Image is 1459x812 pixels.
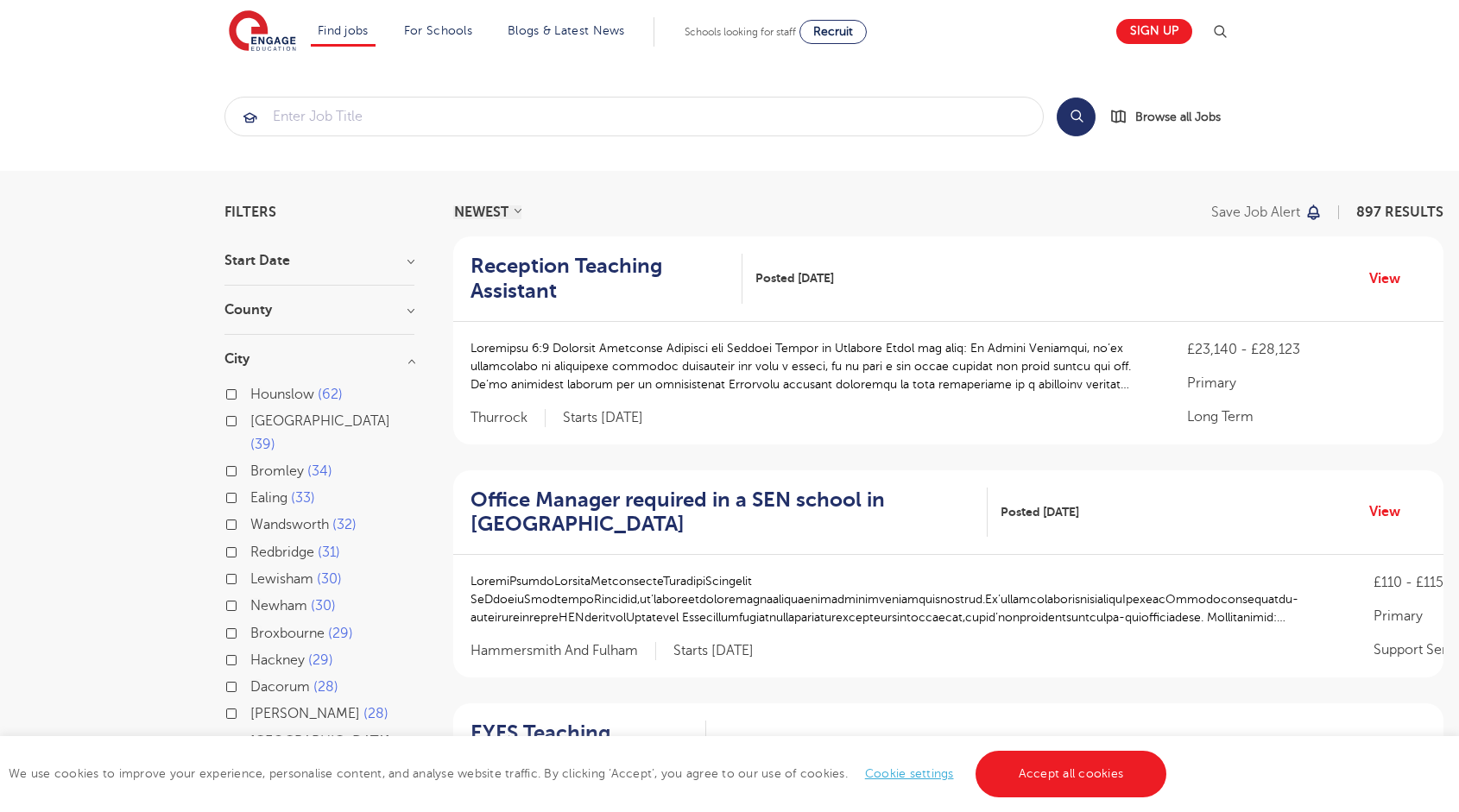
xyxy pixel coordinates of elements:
[250,437,275,452] span: 39
[250,652,262,664] input: Hackney 29
[224,97,1044,136] div: Submit
[471,254,729,304] h2: Reception Teaching Assistant
[1369,734,1413,757] a: View
[224,303,414,317] h3: County
[755,269,834,287] span: Posted [DATE]
[471,642,656,660] span: Hammersmith And Fulham
[1001,503,1079,521] span: Posted [DATE]
[1187,339,1426,360] p: £23,140 - £28,123
[318,24,369,37] a: Find jobs
[250,463,262,475] input: Bromley 34
[363,706,388,721] span: 28
[471,721,692,771] h2: EYFS Teaching Assistant
[1135,107,1221,127] span: Browse all Jobs
[318,387,343,402] span: 62
[250,598,307,614] span: Newham
[976,751,1167,797] a: Accept all cookies
[317,571,342,587] span: 30
[250,626,325,641] span: Broxbourne
[250,706,262,717] input: [PERSON_NAME] 28
[1187,373,1426,393] p: Primary
[250,598,262,609] input: Newham 30
[1356,205,1443,220] span: 897 RESULTS
[250,490,287,506] span: Ealing
[250,387,262,398] input: Hounslow 62
[673,642,754,660] p: Starts [DATE]
[508,24,625,37] a: Blogs & Latest News
[229,10,296,54] img: Engage Education
[313,679,338,695] span: 28
[291,490,315,506] span: 33
[250,544,314,560] span: Redbridge
[471,572,1339,626] p: LoremiPsumdoLorsitaMetconsecteTuradipiScingelit SeDdoeiuSmodtempoRincidid,ut’laboreetdoloremagnaa...
[250,571,313,587] span: Lewisham
[471,488,974,538] h2: Office Manager required in a SEN school in [GEOGRAPHIC_DATA]
[813,25,853,38] span: Recruit
[307,463,332,479] span: 34
[1187,406,1426,427] p: Long Term
[224,352,414,366] h3: City
[328,626,353,641] span: 29
[250,463,304,479] span: Bromley
[799,20,867,44] a: Recruit
[224,254,414,268] h3: Start Date
[250,733,390,749] span: [GEOGRAPHIC_DATA]
[1369,268,1413,290] a: View
[308,652,333,668] span: 29
[332,517,357,532] span: 32
[250,490,262,501] input: Ealing 33
[9,767,1171,780] span: We use cookies to improve your experience, personalise content, and analyse website traffic. By c...
[1211,205,1323,219] button: Save job alert
[250,517,329,532] span: Wandsworth
[1369,500,1413,523] a: View
[224,205,276,219] span: Filters
[1116,19,1192,44] a: Sign up
[318,544,340,560] span: 31
[1211,205,1300,219] p: Save job alert
[250,679,310,695] span: Dacorum
[250,571,262,582] input: Lewisham 30
[250,733,262,745] input: [GEOGRAPHIC_DATA] 28
[250,517,262,528] input: Wandsworth 32
[471,254,742,304] a: Reception Teaching Assistant
[225,98,1043,135] input: Submit
[250,626,262,637] input: Broxbourne 29
[250,413,262,425] input: [GEOGRAPHIC_DATA] 39
[471,721,706,771] a: EYFS Teaching Assistant
[685,26,796,38] span: Schools looking for staff
[311,598,336,614] span: 30
[250,706,360,721] span: [PERSON_NAME]
[250,387,314,402] span: Hounslow
[250,679,262,690] input: Dacorum 28
[471,488,988,538] a: Office Manager required in a SEN school in [GEOGRAPHIC_DATA]
[404,24,472,37] a: For Schools
[250,652,305,668] span: Hackney
[1057,98,1096,136] button: Search
[250,413,390,429] span: [GEOGRAPHIC_DATA]
[865,767,954,780] a: Cookie settings
[563,409,643,427] p: Starts [DATE]
[471,409,546,427] span: Thurrock
[1109,107,1235,127] a: Browse all Jobs
[250,544,262,556] input: Redbridge 31
[471,339,1153,393] p: Loremipsu 6:9 Dolorsit Ametconse Adipisci eli Seddoei Tempor in Utlabore Etdol mag aliq: En Admin...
